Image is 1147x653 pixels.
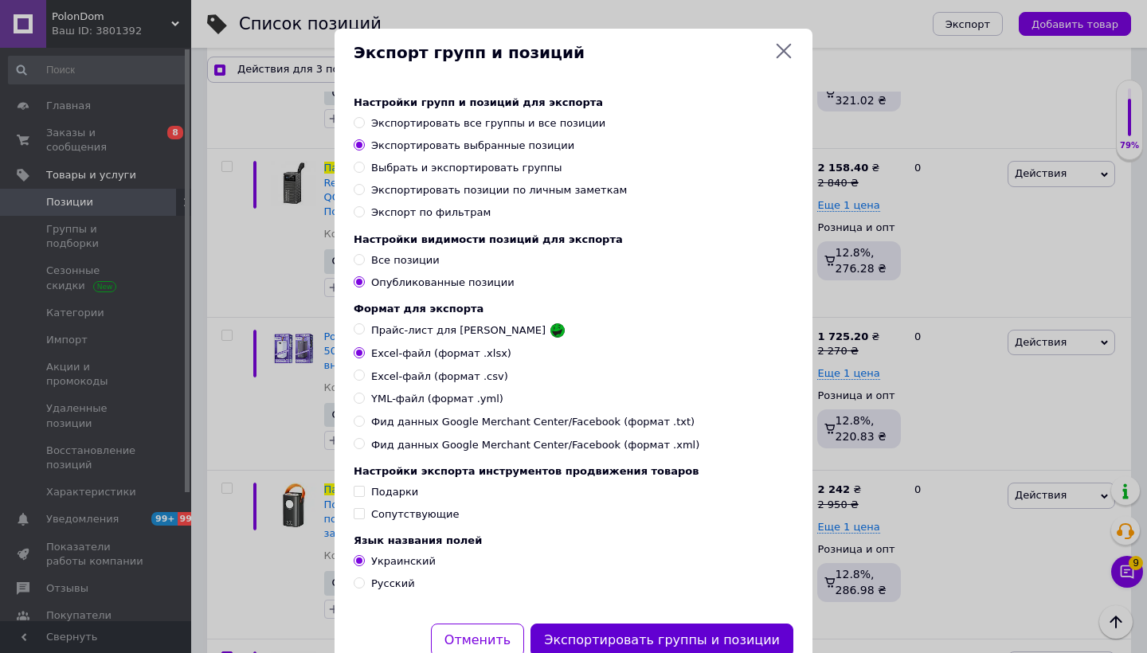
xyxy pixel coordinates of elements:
[354,41,768,65] span: Экспорт групп и позиций
[371,577,415,589] span: Русский
[371,323,546,338] span: Прайс-лист для [PERSON_NAME]
[371,507,460,522] div: Сопутствующие
[371,415,695,429] span: Фид данных Google Merchant Center/Facebook (формат .txt)
[371,162,562,174] span: Выбрать и экспортировать группы
[354,233,793,245] div: Настройки видимости позиций для экспорта
[371,346,511,361] span: Excel-файл (формат .xlsx)
[371,206,491,218] span: Экспорт по фильтрам
[371,254,440,266] span: Все позиции
[371,370,508,384] span: Excel-файл (формат .csv)
[371,485,418,499] div: Подарки
[371,117,605,129] span: Экспортировать все группы и все позиции
[354,465,793,477] div: Настройки экспорта инструментов продвижения товаров
[371,438,699,452] span: Фид данных Google Merchant Center/Facebook (формат .xml)
[354,534,793,546] div: Язык названия полей
[371,276,515,288] span: Опубликованные позиции
[354,96,793,108] div: Настройки групп и позиций для экспорта
[354,303,793,315] div: Формат для экспорта
[371,139,574,151] span: Экспортировать выбранные позиции
[371,555,436,567] span: Украинский
[371,184,627,196] span: Экспортировать позиции по личным заметкам
[371,392,503,406] span: YML-файл (формат .yml)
